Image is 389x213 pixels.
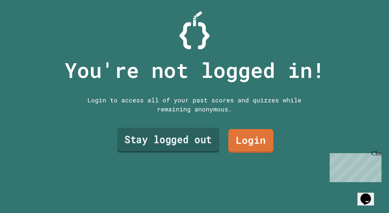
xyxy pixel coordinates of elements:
[65,55,325,86] p: You're not logged in!
[82,96,307,114] div: Login to access all of your past scores and quizzes while remaining anonymous.
[327,150,381,182] iframe: chat widget
[117,128,219,152] a: Stay logged out
[3,3,52,48] div: Chat with us now!Close
[228,129,273,153] a: Login
[179,11,210,49] img: Logo.svg
[357,183,381,205] iframe: chat widget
